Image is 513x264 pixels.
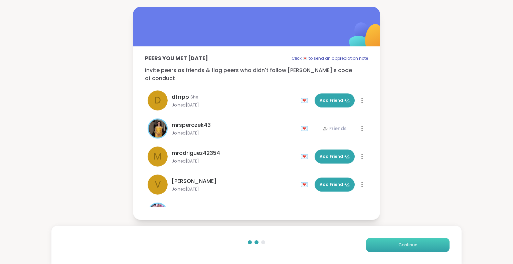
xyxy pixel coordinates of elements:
span: dtrrpp [172,93,189,101]
span: Continue [398,242,417,248]
span: V [155,178,161,192]
p: Invite peers as friends & flag peers who didn't follow [PERSON_NAME]'s code of conduct [145,66,368,82]
span: Add Friend [320,182,350,188]
div: Friends [323,125,347,132]
p: Peers you met [DATE] [145,54,208,62]
span: mrodriguez42354 [172,149,220,157]
span: Joined [DATE] [172,130,297,136]
img: ShareWell Logomark [333,5,400,71]
span: m [154,150,162,164]
span: She [190,94,198,100]
span: Recovery [172,205,197,213]
div: 💌 [301,95,311,106]
span: Add Friend [320,97,350,103]
span: Add Friend [320,154,350,160]
button: Add Friend [315,178,355,192]
button: Add Friend [315,150,355,164]
div: 💌 [301,179,311,190]
div: 💌 [301,151,311,162]
button: Continue [366,238,450,252]
span: [PERSON_NAME] [172,177,216,185]
span: mrsperozek43 [172,121,211,129]
span: Joined [DATE] [172,187,297,192]
span: d [154,93,161,107]
p: Click 💌 to send an appreciation note [292,54,368,62]
span: Joined [DATE] [172,159,297,164]
img: mrsperozek43 [149,119,167,138]
button: Add Friend [315,93,355,107]
img: Recovery [149,204,167,222]
div: 💌 [301,123,311,134]
span: Joined [DATE] [172,102,297,108]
